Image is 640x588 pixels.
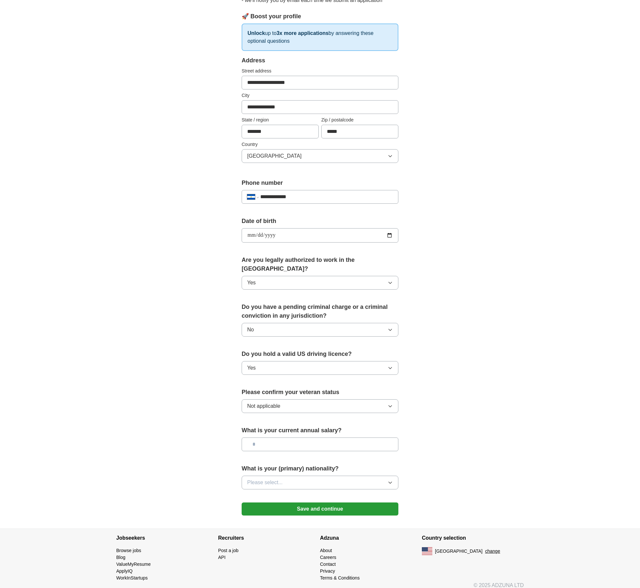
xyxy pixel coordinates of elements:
[242,149,398,163] button: [GEOGRAPHIC_DATA]
[242,68,398,74] label: Street address
[247,279,256,287] span: Yes
[247,479,283,486] span: Please select...
[242,426,398,435] label: What is your current annual salary?
[485,548,500,555] button: change
[422,529,524,547] h4: Country selection
[320,575,360,580] a: Terms & Conditions
[116,568,133,574] a: ApplyIQ
[242,92,398,99] label: City
[242,24,398,51] p: up to by answering these optional questions
[247,326,254,334] span: No
[422,547,432,555] img: US flag
[242,476,398,489] button: Please select...
[116,562,151,567] a: ValueMyResume
[242,12,398,21] div: 🚀 Boost your profile
[242,117,319,123] label: State / region
[321,117,398,123] label: Zip / postalcode
[320,548,332,553] a: About
[242,502,398,516] button: Save and continue
[320,568,335,574] a: Privacy
[116,555,125,560] a: Blog
[242,464,398,473] label: What is your (primary) nationality?
[242,350,398,358] label: Do you hold a valid US driving licence?
[242,217,398,226] label: Date of birth
[248,30,265,36] strong: Unlock
[242,323,398,337] button: No
[242,399,398,413] button: Not applicable
[242,141,398,148] label: Country
[218,555,226,560] a: API
[116,548,141,553] a: Browse jobs
[242,56,398,65] div: Address
[242,256,398,273] label: Are you legally authorized to work in the [GEOGRAPHIC_DATA]?
[242,361,398,375] button: Yes
[435,548,483,555] span: [GEOGRAPHIC_DATA]
[242,303,398,320] label: Do you have a pending criminal charge or a criminal conviction in any jurisdiction?
[242,276,398,290] button: Yes
[320,562,336,567] a: Contact
[116,575,148,580] a: WorkInStartups
[218,548,238,553] a: Post a job
[247,402,280,410] span: Not applicable
[320,555,336,560] a: Careers
[277,30,328,36] strong: 3x more applications
[247,364,256,372] span: Yes
[242,388,398,397] label: Please confirm your veteran status
[242,179,398,187] label: Phone number
[247,152,302,160] span: [GEOGRAPHIC_DATA]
